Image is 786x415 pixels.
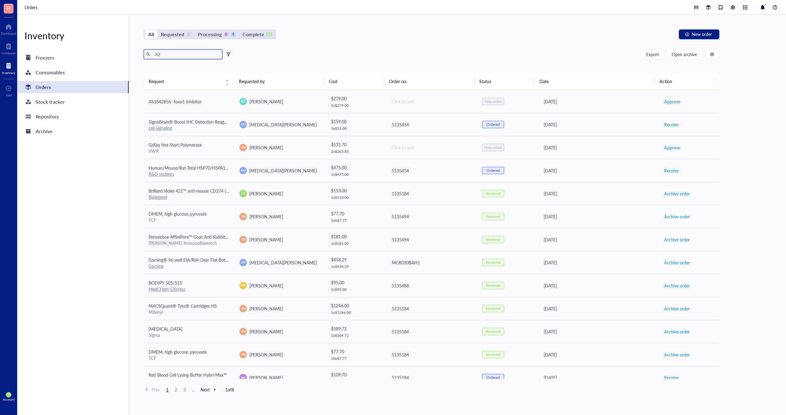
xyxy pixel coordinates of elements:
[392,374,472,381] div: 5135184
[544,213,654,220] div: [DATE]
[149,217,230,223] div: TCF
[331,371,381,378] div: $ 109.70
[331,333,381,338] div: 1 x $ 589.72
[386,251,477,274] td: MCR030BAH1
[667,49,702,59] button: Open archive
[386,297,477,320] td: 5135184
[149,303,217,309] span: MACSQuant® Tyto® Cartridges HS
[386,205,477,228] td: 5135494
[149,326,182,332] span: [MEDICAL_DATA]
[17,96,129,108] a: Stock tracker
[149,355,230,361] div: TCF
[249,259,317,266] span: [MEDICAL_DATA][PERSON_NAME]
[144,29,276,39] div: segmented control
[646,52,659,57] span: Export
[7,4,10,12] span: H
[149,257,385,263] span: Corning® 96-well EIA/RIA Clear Flat Bottom Polystyrene High Bind Microplate, Individually Wrapped...
[144,387,160,392] span: Prev
[486,306,500,311] div: Received
[386,320,477,343] td: 5135184
[664,259,690,266] span: Archive order
[331,172,381,177] div: 1 x $ 475.00
[664,213,690,220] span: Archive order
[241,145,246,150] span: YN
[149,188,273,194] span: Brilliant Violet 421™ anti-mouse CD274 (B7-H1, PD-L1) Antibody
[331,218,381,223] div: 10 x $ 7.77
[149,349,207,355] span: DMEM, high glucose, pyruvate
[664,120,679,129] button: Receive
[6,93,12,97] div: Add
[535,73,655,90] th: Date
[331,287,381,292] div: 1 x $ 95.00
[241,191,245,196] span: EP
[200,387,218,392] span: Next
[249,144,283,151] span: [PERSON_NAME]
[241,283,245,288] span: MP
[664,350,690,359] button: Archive order
[486,283,500,288] div: Received
[544,236,654,243] div: [DATE]
[664,236,690,243] span: Archive order
[2,71,15,75] div: Inventory
[544,144,654,151] div: [DATE]
[234,73,324,90] th: Requested by
[249,352,283,358] span: [PERSON_NAME]
[17,110,129,123] a: Repository
[486,352,500,357] div: Received
[386,159,477,182] td: 5135454
[664,374,679,381] span: Receive
[241,329,246,334] span: YN
[386,228,477,251] td: 5135494
[266,32,271,37] div: 173
[36,127,53,136] div: Archive
[486,122,500,127] div: Ordered
[249,236,283,243] span: [PERSON_NAME]
[331,195,381,200] div: 1 x $ 153.00
[181,387,188,392] span: 3
[486,191,500,196] div: Received
[243,30,264,39] div: Complete
[186,32,191,37] div: 2
[149,263,163,269] a: Corning
[484,145,502,150] div: Requested
[231,32,236,37] div: 4
[241,306,246,311] span: YN
[664,327,690,336] button: Archive order
[331,118,381,125] div: $ 159.00
[2,61,15,75] a: Inventory
[249,282,283,289] span: [PERSON_NAME]
[331,241,381,246] div: 1 x $ 181.00
[392,98,472,105] div: Click to add
[149,148,230,154] div: VWR
[331,310,381,315] div: 1 x $ 1246.00
[17,66,129,79] a: Consumables
[249,213,283,220] span: [PERSON_NAME]
[664,328,690,335] span: Archive order
[144,73,234,90] th: Request
[241,237,246,242] span: YN
[474,73,535,90] th: Status
[331,356,381,361] div: 10 x $ 7.77
[36,98,65,106] div: Stock tracker
[664,282,690,289] span: Archive order
[392,213,472,220] div: 5135494
[664,166,679,175] button: Receive
[36,68,65,77] div: Consumables
[198,30,222,39] div: Processing
[7,393,10,396] span: EP
[1,32,16,35] div: Dashboard
[241,99,246,104] span: BT
[331,325,381,332] div: $ 589.72
[172,387,180,392] span: 2
[241,122,245,126] span: KM
[249,305,283,312] span: [PERSON_NAME]
[164,387,171,392] span: 1
[484,99,502,104] div: Requested
[331,302,381,309] div: $ 1246.00
[544,351,654,358] div: [DATE]
[392,328,472,335] div: 5135184
[324,73,384,90] th: Cost
[149,119,257,125] span: SignalStain® Boost IHC Detection Reagent (HRP, Rabbit)
[149,194,167,200] a: Biolegend
[486,214,500,219] div: Received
